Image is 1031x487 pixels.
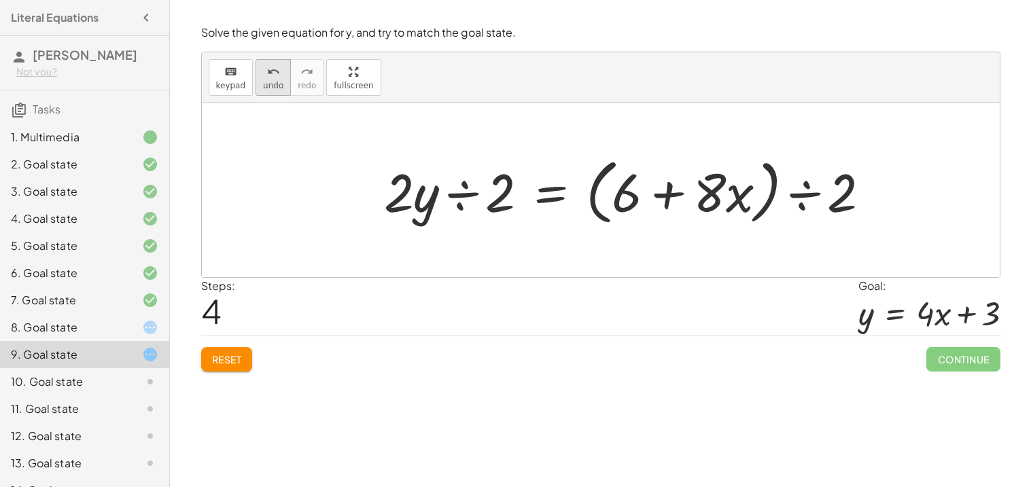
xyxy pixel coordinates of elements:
[142,292,158,308] i: Task finished and correct.
[142,455,158,471] i: Task not started.
[142,346,158,363] i: Task started.
[16,65,158,79] div: Not you?
[256,59,291,96] button: undoundo
[142,156,158,173] i: Task finished and correct.
[11,238,120,254] div: 5. Goal state
[11,319,120,336] div: 8. Goal state
[263,81,283,90] span: undo
[11,10,99,26] h4: Literal Equations
[858,278,1000,294] div: Goal:
[201,290,222,331] span: 4
[11,292,120,308] div: 7. Goal state
[334,81,373,90] span: fullscreen
[201,25,1000,41] p: Solve the given equation for y, and try to match the goal state.
[11,211,120,227] div: 4. Goal state
[11,346,120,363] div: 9. Goal state
[142,401,158,417] i: Task not started.
[212,353,242,365] span: Reset
[11,129,120,145] div: 1. Multimedia
[142,374,158,390] i: Task not started.
[290,59,324,96] button: redoredo
[142,238,158,254] i: Task finished and correct.
[33,102,60,116] span: Tasks
[142,428,158,444] i: Task not started.
[11,374,120,390] div: 10. Goal state
[209,59,254,96] button: keyboardkeypad
[142,211,158,227] i: Task finished and correct.
[11,455,120,471] div: 13. Goal state
[33,47,137,62] span: [PERSON_NAME]
[11,183,120,200] div: 3. Goal state
[142,265,158,281] i: Task finished and correct.
[326,59,381,96] button: fullscreen
[267,64,280,80] i: undo
[11,428,120,444] div: 12. Goal state
[11,265,120,281] div: 6. Goal state
[201,347,253,372] button: Reset
[142,183,158,200] i: Task finished and correct.
[216,81,246,90] span: keypad
[201,278,235,293] label: Steps:
[142,129,158,145] i: Task finished.
[298,81,316,90] span: redo
[142,319,158,336] i: Task started.
[224,64,237,80] i: keyboard
[11,156,120,173] div: 2. Goal state
[11,401,120,417] div: 11. Goal state
[300,64,313,80] i: redo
